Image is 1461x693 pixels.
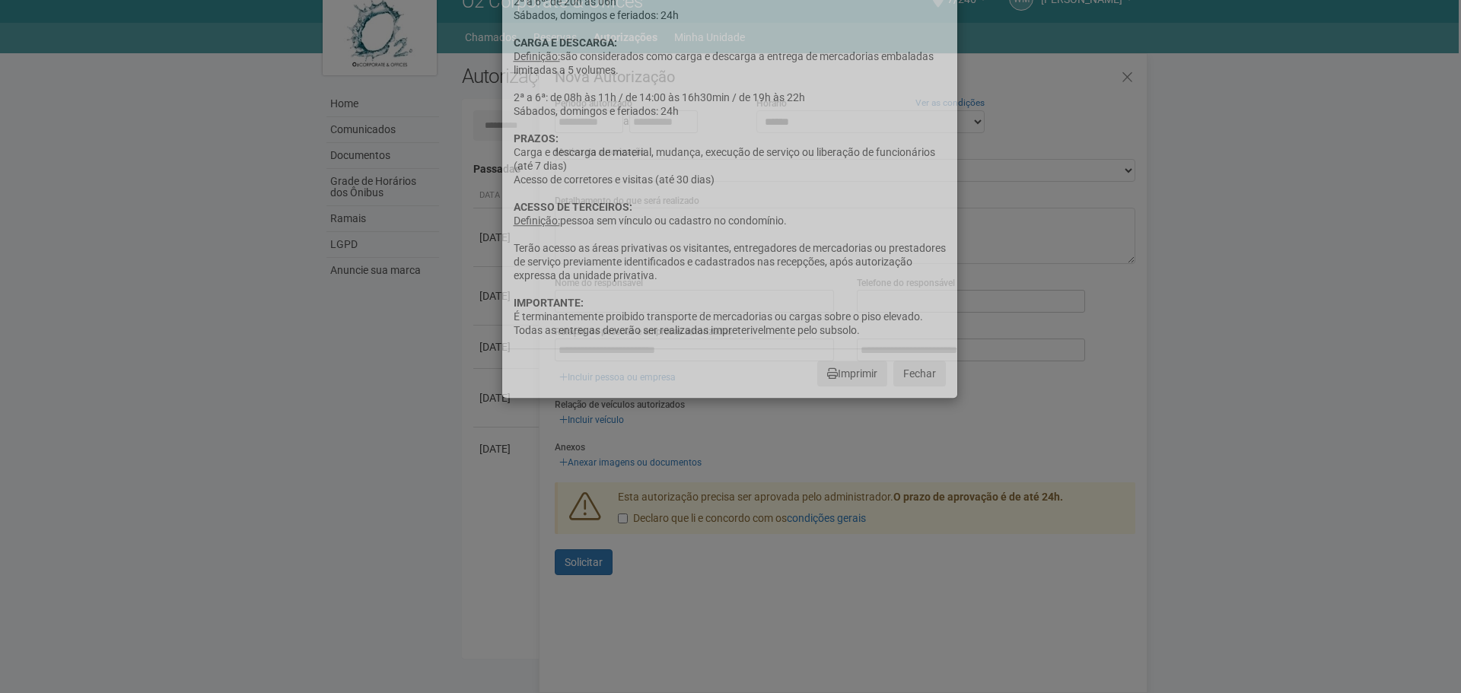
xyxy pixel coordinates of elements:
[817,361,887,386] button: Imprimir
[514,297,584,309] strong: IMPORTANTE:
[514,132,559,145] strong: PRAZOS:
[514,37,617,49] strong: CARGA E DESCARGA:
[514,50,560,62] u: Definição:
[514,201,632,213] strong: ACESSO DE TERCEIROS:
[893,361,946,386] button: Fechar
[514,215,560,227] u: Definição:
